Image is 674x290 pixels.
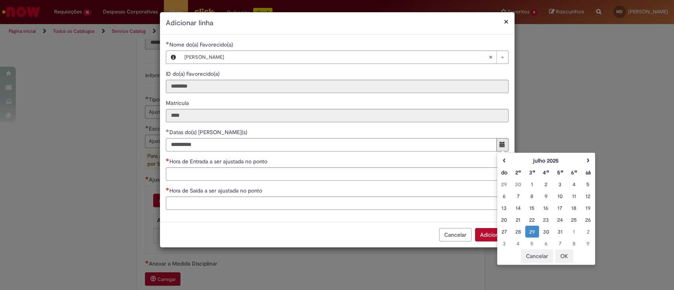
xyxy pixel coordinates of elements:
th: Mês anterior [497,155,511,167]
div: 08 July 2025 Tuesday [527,192,537,200]
div: 18 July 2025 Friday [569,204,579,212]
div: 05 August 2025 Tuesday [527,239,537,247]
div: 29 July 2025 Tuesday foi selecionado [527,228,537,236]
button: OK [555,249,573,263]
button: Nome do(a) Favorecido(a), Visualizar este registro Thiago Luiz De Souza Salles [166,51,180,64]
div: 04 August 2025 Monday [513,239,523,247]
div: 06 August 2025 Wednesday [541,239,551,247]
th: Terça-feira [525,167,539,178]
div: 30 July 2025 Wednesday [541,228,551,236]
input: ID do(a) Favorecido(a) [166,80,509,93]
div: 09 August 2025 Saturday [583,239,593,247]
input: Hora de Entrada a ser ajustada no ponto [166,167,509,181]
span: Necessários [166,158,169,161]
div: 21 July 2025 Monday [513,216,523,224]
th: Sexta-feira [567,167,581,178]
span: [PERSON_NAME] [184,51,488,64]
th: Quinta-feira [553,167,567,178]
div: 07 August 2025 Thursday [555,239,565,247]
th: Segunda-feira [511,167,525,178]
div: 01 August 2025 Friday [569,228,579,236]
input: Datas do(s) Ajuste(s) 29 July 2025 Tuesday [166,138,497,152]
div: 31 July 2025 Thursday [555,228,565,236]
a: [PERSON_NAME]Limpar campo Nome do(a) Favorecido(a) [180,51,508,64]
div: 25 July 2025 Friday [569,216,579,224]
div: 03 July 2025 Thursday [555,180,565,188]
th: Domingo [497,167,511,178]
th: Quarta-feira [539,167,553,178]
div: 17 July 2025 Thursday [555,204,565,212]
div: 07 July 2025 Monday [513,192,523,200]
span: Datas do(s) [PERSON_NAME](s) [169,129,249,136]
button: Cancelar [521,249,553,263]
div: Escolher data [497,152,595,265]
span: Obrigatório Preenchido [166,129,169,132]
span: Necessários - Nome do(a) Favorecido(a) [169,41,235,48]
div: 27 July 2025 Sunday [499,228,509,236]
button: Adicionar [475,228,509,241]
span: Hora de Entrada a ser ajustada no ponto [169,158,269,165]
input: Matrícula [166,109,509,122]
th: Próximo mês [581,155,595,167]
span: Somente leitura - Matrícula [166,99,190,107]
div: 28 July 2025 Monday [513,228,523,236]
input: Hora de Saída a ser ajustada no ponto [166,196,509,210]
div: 14 July 2025 Monday [513,204,523,212]
span: Necessários [166,187,169,191]
div: 26 July 2025 Saturday [583,216,593,224]
div: 23 July 2025 Wednesday [541,216,551,224]
div: 04 July 2025 Friday [569,180,579,188]
span: Somente leitura - ID do(a) Favorecido(a) [166,70,221,77]
th: julho 2025. Alternar mês [511,155,581,167]
div: 05 July 2025 Saturday [583,180,593,188]
div: 09 July 2025 Wednesday [541,192,551,200]
button: Mostrar calendário para Datas do(s) Ajuste(s) [496,138,509,152]
div: 08 August 2025 Friday [569,239,579,247]
div: 01 July 2025 Tuesday [527,180,537,188]
div: 02 July 2025 Wednesday [541,180,551,188]
button: Fechar modal [504,17,509,26]
button: Cancelar [439,228,471,241]
div: 12 July 2025 Saturday [583,192,593,200]
div: 20 July 2025 Sunday [499,216,509,224]
div: 29 June 2025 Sunday [499,180,509,188]
div: 02 August 2025 Saturday [583,228,593,236]
div: 03 August 2025 Sunday [499,239,509,247]
div: 06 July 2025 Sunday [499,192,509,200]
div: 22 July 2025 Tuesday [527,216,537,224]
div: 13 July 2025 Sunday [499,204,509,212]
abbr: Limpar campo Nome do(a) Favorecido(a) [484,51,496,64]
span: Hora de Saída a ser ajustada no ponto [169,187,264,194]
div: 30 June 2025 Monday [513,180,523,188]
div: 19 July 2025 Saturday [583,204,593,212]
div: 11 July 2025 Friday [569,192,579,200]
div: 15 July 2025 Tuesday [527,204,537,212]
div: 24 July 2025 Thursday [555,216,565,224]
span: Obrigatório Preenchido [166,41,169,45]
div: 10 July 2025 Thursday [555,192,565,200]
h2: Adicionar linha [166,18,509,28]
div: 16 July 2025 Wednesday [541,204,551,212]
th: Sábado [581,167,595,178]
